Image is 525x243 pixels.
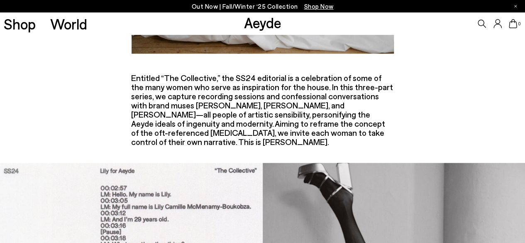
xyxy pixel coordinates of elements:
[192,1,334,12] p: Out Now | Fall/Winter ‘25 Collection
[4,17,36,31] a: Shop
[509,19,517,28] a: 0
[517,22,521,26] span: 0
[304,2,334,10] span: Navigate to /collections/new-in
[131,73,393,147] span: Entitled “The Collective,” the SS24 editorial is a celebration of some of the many women who serv...
[50,17,87,31] a: World
[244,14,281,31] a: Aeyde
